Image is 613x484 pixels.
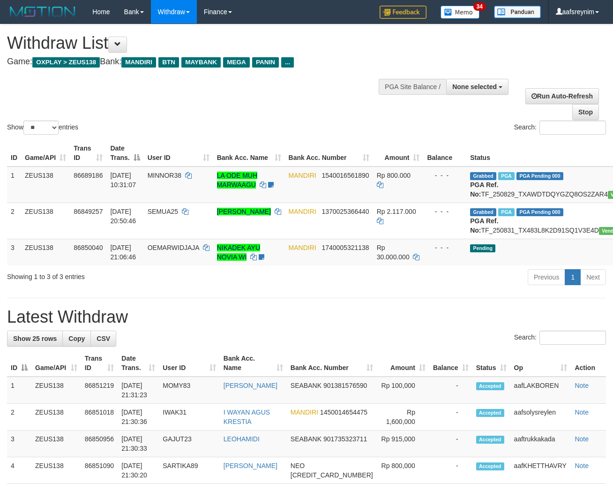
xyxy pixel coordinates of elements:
td: ZEUS138 [31,457,81,484]
th: Balance: activate to sort column ascending [429,350,472,377]
div: - - - [427,207,463,216]
td: 3 [7,239,21,265]
th: Trans ID: activate to sort column ascending [70,140,106,166]
th: ID [7,140,21,166]
th: Balance [423,140,466,166]
label: Search: [514,331,606,345]
th: Trans ID: activate to sort column ascending [81,350,118,377]
a: Note [575,408,589,416]
a: Note [575,382,589,389]
span: [DATE] 20:50:46 [110,208,136,225]
div: - - - [427,243,463,252]
td: Rp 800,000 [377,457,429,484]
span: Accepted [476,462,504,470]
td: Rp 100,000 [377,377,429,404]
td: GAJUT23 [159,431,220,457]
a: LEOHAMIDI [224,435,260,443]
span: Rp 800.000 [377,172,411,179]
td: 86851090 [81,457,118,484]
span: PANIN [252,57,279,68]
span: Copy 1740005321138 to clipboard [321,244,369,251]
td: 3 [7,431,31,457]
td: - [429,457,472,484]
img: MOTION_logo.png [7,5,78,19]
span: 86689186 [74,172,103,179]
span: MANDIRI [289,172,316,179]
button: None selected [446,79,508,95]
span: SEMUA25 [148,208,178,215]
td: 2 [7,404,31,431]
td: IWAK31 [159,404,220,431]
div: Showing 1 to 3 of 3 entries [7,268,248,281]
b: PGA Ref. No: [470,181,498,198]
td: aafKHETTHAVRY [510,457,571,484]
a: Stop [572,104,599,120]
a: I WAYAN AGUS KRESTIA [224,408,270,425]
h1: Withdraw List [7,34,399,53]
td: SARTIKA89 [159,457,220,484]
td: Rp 915,000 [377,431,429,457]
span: 86849257 [74,208,103,215]
th: Game/API: activate to sort column ascending [31,350,81,377]
td: ZEUS138 [21,239,70,265]
span: SEABANK [291,435,321,443]
a: Note [575,462,589,469]
td: - [429,431,472,457]
a: Note [575,435,589,443]
span: Accepted [476,436,504,444]
a: [PERSON_NAME] [224,382,277,389]
h4: Game: Bank: [7,57,399,67]
span: Rp 2.117.000 [377,208,416,215]
div: - - - [427,171,463,180]
a: Run Auto-Refresh [525,88,599,104]
span: Copy 1450014654475 to clipboard [320,408,367,416]
label: Search: [514,121,606,135]
span: 34 [473,2,486,11]
a: LA ODE MUH MARWAAGU [217,172,257,189]
td: aaftrukkakada [510,431,571,457]
span: PGA Pending [516,172,563,180]
td: 86850956 [81,431,118,457]
td: aafsolysreylen [510,404,571,431]
span: MAYBANK [181,57,221,68]
td: 4 [7,457,31,484]
span: Copy 901381576590 to clipboard [323,382,367,389]
span: [DATE] 10:31:07 [110,172,136,189]
td: 2 [7,203,21,239]
span: PGA Pending [516,208,563,216]
span: Copy 1540016561890 to clipboard [321,172,369,179]
td: [DATE] 21:30:33 [118,431,159,457]
th: Bank Acc. Number: activate to sort column ascending [285,140,373,166]
td: Rp 1,600,000 [377,404,429,431]
th: Bank Acc. Number: activate to sort column ascending [287,350,377,377]
img: Button%20Memo.svg [441,6,480,19]
td: 86851219 [81,377,118,404]
span: [DATE] 21:06:46 [110,244,136,261]
th: Game/API: activate to sort column ascending [21,140,70,166]
td: [DATE] 21:31:23 [118,377,159,404]
input: Search: [539,121,606,135]
th: Amount: activate to sort column ascending [377,350,429,377]
th: Op: activate to sort column ascending [510,350,571,377]
span: BTN [158,57,179,68]
span: Pending [470,244,495,252]
span: CSV [97,335,110,342]
a: Previous [528,269,565,285]
span: Grabbed [470,172,496,180]
h1: Latest Withdraw [7,308,606,326]
span: MANDIRI [121,57,156,68]
span: Grabbed [470,208,496,216]
a: 1 [565,269,581,285]
span: Show 25 rows [13,335,57,342]
td: ZEUS138 [21,166,70,203]
td: aafLAKBOREN [510,377,571,404]
span: OXPLAY > ZEUS138 [32,57,100,68]
td: MOMY83 [159,377,220,404]
img: panduan.png [494,6,541,18]
th: Bank Acc. Name: activate to sort column ascending [220,350,287,377]
b: PGA Ref. No: [470,217,498,234]
span: MANDIRI [291,408,318,416]
td: ZEUS138 [21,203,70,239]
th: Date Trans.: activate to sort column descending [106,140,143,166]
td: ZEUS138 [31,377,81,404]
